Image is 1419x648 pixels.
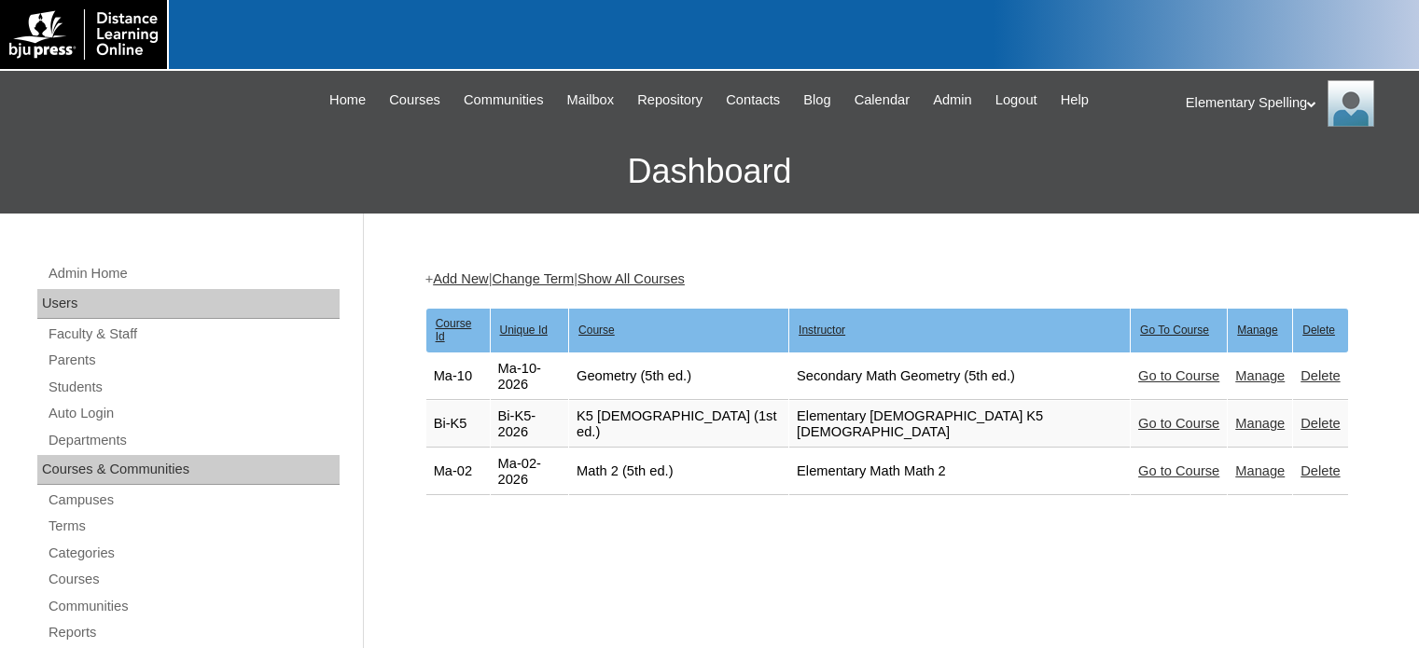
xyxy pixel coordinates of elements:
a: Communities [47,595,340,618]
td: Bi-K5-2026 [491,401,569,448]
td: Secondary Math Geometry (5th ed.) [789,353,1130,400]
img: logo-white.png [9,9,158,60]
u: Course [578,324,615,337]
span: Help [1061,90,1089,111]
a: Calendar [845,90,919,111]
div: Users [37,289,340,319]
a: Communities [454,90,553,111]
td: Elementary Math Math 2 [789,448,1130,495]
a: Mailbox [558,90,624,111]
span: Mailbox [567,90,615,111]
a: Admin Home [47,262,340,285]
a: Courses [47,568,340,591]
td: Ma-10 [426,353,490,400]
td: Math 2 (5th ed.) [569,448,788,495]
a: Add New [433,271,488,286]
a: Delete [1301,463,1340,478]
span: Logout [995,90,1037,111]
a: Delete [1301,416,1340,431]
span: Repository [637,90,703,111]
a: Auto Login [47,402,340,425]
a: Manage [1235,463,1285,478]
a: Manage [1235,368,1285,383]
a: Blog [794,90,840,111]
span: Communities [464,90,544,111]
a: Parents [47,349,340,372]
img: Elementary Spelling Spelling 3 (3rd.ed) [1328,80,1374,127]
a: Contacts [716,90,789,111]
span: Contacts [726,90,780,111]
a: Repository [628,90,712,111]
a: Campuses [47,489,340,512]
u: Manage [1237,324,1277,337]
a: Terms [47,515,340,538]
a: Go to Course [1138,416,1219,431]
span: Calendar [855,90,910,111]
td: Ma-02-2026 [491,448,569,495]
span: Admin [933,90,972,111]
a: Go to Course [1138,463,1219,478]
td: Bi-K5 [426,401,490,448]
td: Ma-02 [426,448,490,495]
a: Logout [986,90,1047,111]
u: Course Id [436,317,472,343]
a: Students [47,376,340,399]
span: Home [329,90,366,111]
u: Instructor [799,324,845,337]
u: Unique Id [500,324,548,337]
div: Courses & Communities [37,455,340,485]
a: Delete [1301,368,1340,383]
a: Manage [1235,416,1285,431]
a: Courses [380,90,450,111]
td: Elementary [DEMOGRAPHIC_DATA] K5 [DEMOGRAPHIC_DATA] [789,401,1130,448]
td: Ma-10-2026 [491,353,569,400]
span: Courses [389,90,440,111]
a: Home [320,90,375,111]
u: Delete [1302,324,1335,337]
a: Reports [47,621,340,644]
a: Admin [924,90,981,111]
a: Departments [47,429,340,452]
td: K5 [DEMOGRAPHIC_DATA] (1st ed.) [569,401,788,448]
div: + | | [425,269,1349,289]
a: Change Term [492,271,574,286]
td: Geometry (5th ed.) [569,353,788,400]
div: Elementary Spelling [1186,80,1400,127]
u: Go To Course [1140,324,1209,337]
span: Blog [803,90,830,111]
a: Show All Courses [577,271,685,286]
a: Go to Course [1138,368,1219,383]
h3: Dashboard [9,130,1410,214]
a: Faculty & Staff [47,323,340,346]
a: Categories [47,542,340,565]
a: Help [1051,90,1098,111]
